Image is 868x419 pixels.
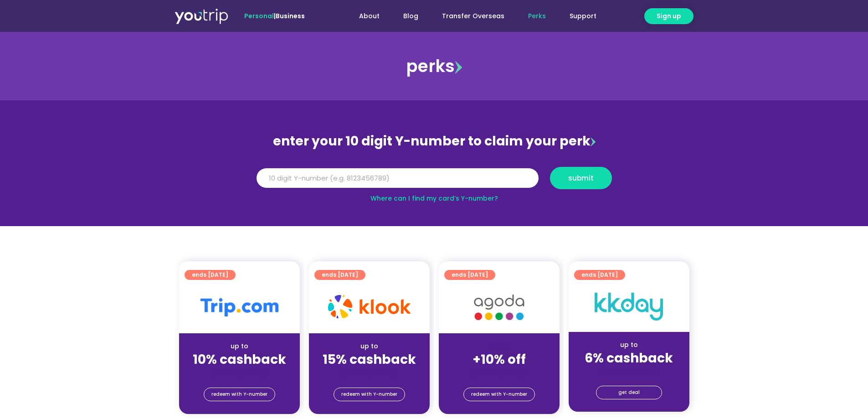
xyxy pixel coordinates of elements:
[334,388,405,401] a: redeem with Y-number
[596,386,662,399] a: get deal
[576,340,682,350] div: up to
[574,270,625,280] a: ends [DATE]
[452,270,488,280] span: ends [DATE]
[491,341,508,351] span: up to
[314,270,365,280] a: ends [DATE]
[192,270,228,280] span: ends [DATE]
[446,368,552,378] div: (for stays only)
[473,351,526,368] strong: +10% off
[444,270,495,280] a: ends [DATE]
[568,175,594,181] span: submit
[211,388,267,401] span: redeem with Y-number
[193,351,286,368] strong: 10% cashback
[644,8,693,24] a: Sign up
[257,168,539,188] input: 10 digit Y-number (e.g. 8123456789)
[558,8,608,25] a: Support
[329,8,608,25] nav: Menu
[316,368,422,378] div: (for stays only)
[186,368,293,378] div: (for stays only)
[347,8,391,25] a: About
[370,194,498,203] a: Where can I find my card’s Y-number?
[204,388,275,401] a: redeem with Y-number
[244,11,274,21] span: Personal
[323,351,416,368] strong: 15% cashback
[276,11,305,21] a: Business
[257,167,612,196] form: Y Number
[576,367,682,376] div: (for stays only)
[316,341,422,351] div: up to
[186,341,293,351] div: up to
[244,11,305,21] span: |
[516,8,558,25] a: Perks
[430,8,516,25] a: Transfer Overseas
[341,388,397,401] span: redeem with Y-number
[618,386,640,399] span: get deal
[585,349,673,367] strong: 6% cashback
[463,388,535,401] a: redeem with Y-number
[581,270,618,280] span: ends [DATE]
[252,129,616,153] div: enter your 10 digit Y-number to claim your perk
[550,167,612,189] button: submit
[657,11,681,21] span: Sign up
[391,8,430,25] a: Blog
[322,270,358,280] span: ends [DATE]
[471,388,527,401] span: redeem with Y-number
[185,270,236,280] a: ends [DATE]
